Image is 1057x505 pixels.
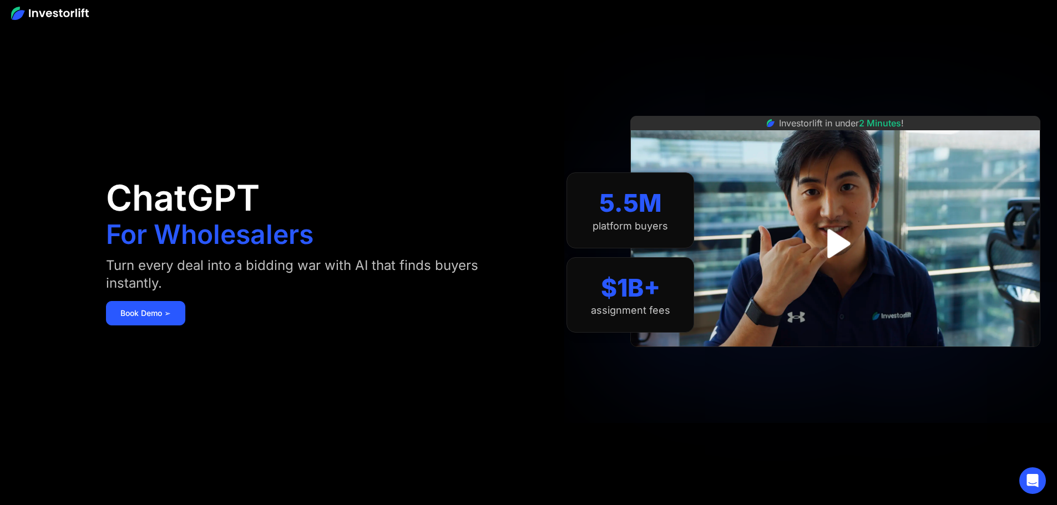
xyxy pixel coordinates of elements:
[106,221,313,248] h1: For Wholesalers
[106,301,185,325] a: Book Demo ➢
[859,118,901,129] span: 2 Minutes
[599,188,662,218] div: 5.5M
[811,219,860,268] a: open lightbox
[591,304,670,317] div: assignment fees
[779,116,904,130] div: Investorlift in under !
[601,273,660,303] div: $1B+
[1019,467,1046,494] div: Open Intercom Messenger
[106,257,506,292] div: Turn every deal into a bidding war with AI that finds buyers instantly.
[106,180,260,216] h1: ChatGPT
[593,220,668,232] div: platform buyers
[752,353,919,366] iframe: Customer reviews powered by Trustpilot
